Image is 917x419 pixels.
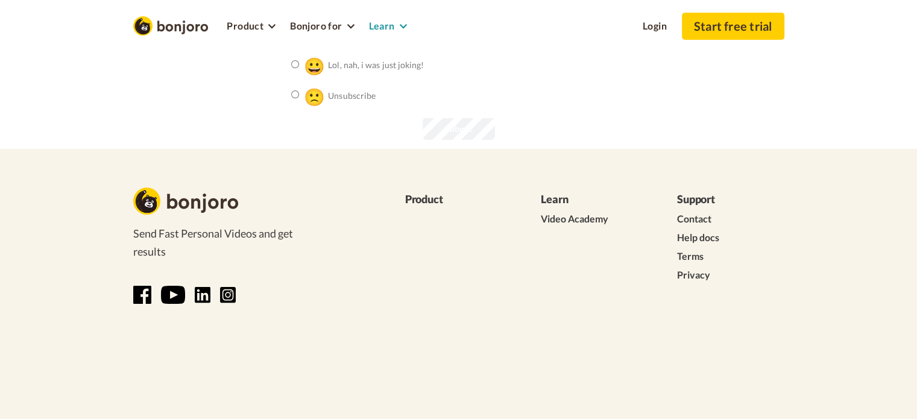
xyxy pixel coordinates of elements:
a: Help docs [677,231,784,245]
a: Login [635,13,674,37]
span: 😀 [304,55,325,76]
img: Facebook Logo [133,286,151,304]
h4: Product [405,194,512,206]
a: Privacy [677,268,784,282]
img: Bonjoro Logo [133,16,208,36]
h4: Support [677,194,784,206]
p: Send Fast Personal Videos and get results [133,224,315,260]
input: Submit [423,118,495,140]
span: 🙁 [304,86,325,107]
a: Learn [362,13,414,37]
h4: Learn [541,194,648,206]
label: Unsubscribe [291,84,376,109]
img: LinkedIn Logo [195,286,210,304]
a: Video Academy [541,212,648,226]
a: Bonjoro for [283,13,361,37]
a: Terms [677,250,784,263]
img: YouTube Logo [161,286,185,304]
label: Lol, nah, i was just joking! [291,53,424,78]
input: 😀Lol, nah, i was just joking! [291,60,299,68]
img: Instagram Logo [220,286,236,304]
a: Bonjoro Logo [133,20,208,30]
input: 🙁Unsubscribe [291,90,299,98]
a: Contact [677,212,784,226]
a: Start free trial [682,13,784,40]
a: Product [220,13,283,37]
img: Bonjoro Logo [133,187,238,215]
